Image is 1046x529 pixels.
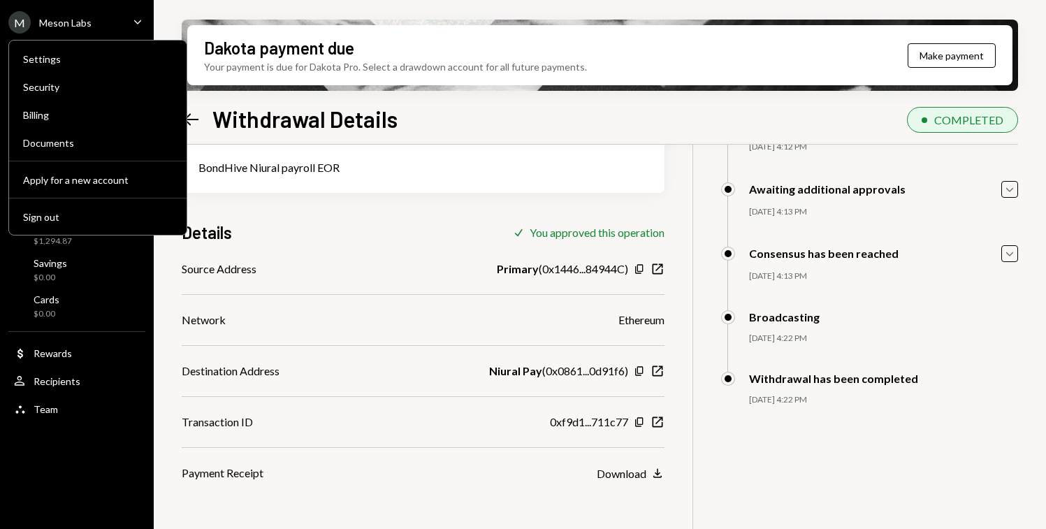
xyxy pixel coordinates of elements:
div: Apply for a new account [23,174,173,186]
button: Sign out [15,205,181,230]
div: Dakota payment due [204,36,354,59]
div: $1,294.87 [34,235,75,247]
div: Transaction ID [182,414,253,430]
a: Billing [15,102,181,127]
div: Destination Address [182,363,279,379]
button: Download [597,466,664,481]
div: COMPLETED [934,113,1003,126]
b: Niural Pay [489,363,542,379]
div: You approved this operation [530,226,664,239]
div: Cards [34,294,59,305]
div: [DATE] 4:13 PM [749,270,1018,282]
div: Network [182,312,226,328]
div: $0.00 [34,308,59,320]
div: Withdrawal has been completed [749,372,918,385]
div: $0.00 [34,272,67,284]
div: Awaiting additional approvals [749,182,906,196]
div: Billing [23,109,173,121]
h1: Withdrawal Details [212,105,398,133]
button: Apply for a new account [15,168,181,193]
div: Meson Labs [39,17,92,29]
div: M [8,11,31,34]
div: [DATE] 4:13 PM [749,206,1018,218]
div: Download [597,467,646,480]
div: Ethereum [618,312,664,328]
div: Recipients [34,375,80,387]
div: Your payment is due for Dakota Pro. Select a drawdown account for all future payments. [204,59,587,74]
button: Make payment [908,43,996,68]
div: Security [23,81,173,93]
a: Team [8,396,145,421]
b: Primary [497,261,539,277]
a: Documents [15,130,181,155]
div: Settings [23,53,173,65]
div: Sign out [23,211,173,223]
div: [DATE] 4:22 PM [749,333,1018,345]
div: [DATE] 4:12 PM [749,141,1018,153]
a: Settings [15,46,181,71]
div: BondHive Niural payroll EOR [198,159,648,176]
a: Recipients [8,368,145,393]
div: Savings [34,257,67,269]
div: 0xf9d1...711c77 [550,414,628,430]
div: ( 0x1446...84944C ) [497,261,628,277]
div: [DATE] 4:22 PM [749,394,1018,406]
a: Rewards [8,340,145,365]
a: Savings$0.00 [8,253,145,287]
div: Source Address [182,261,256,277]
div: Consensus has been reached [749,247,899,260]
div: Broadcasting [749,310,820,324]
h3: Details [182,221,232,244]
div: Documents [23,137,173,149]
div: Payment Receipt [182,465,263,481]
div: Rewards [34,347,72,359]
a: Security [15,74,181,99]
div: ( 0x0861...0d91f6 ) [489,363,628,379]
div: Team [34,403,58,415]
a: Cards$0.00 [8,289,145,323]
